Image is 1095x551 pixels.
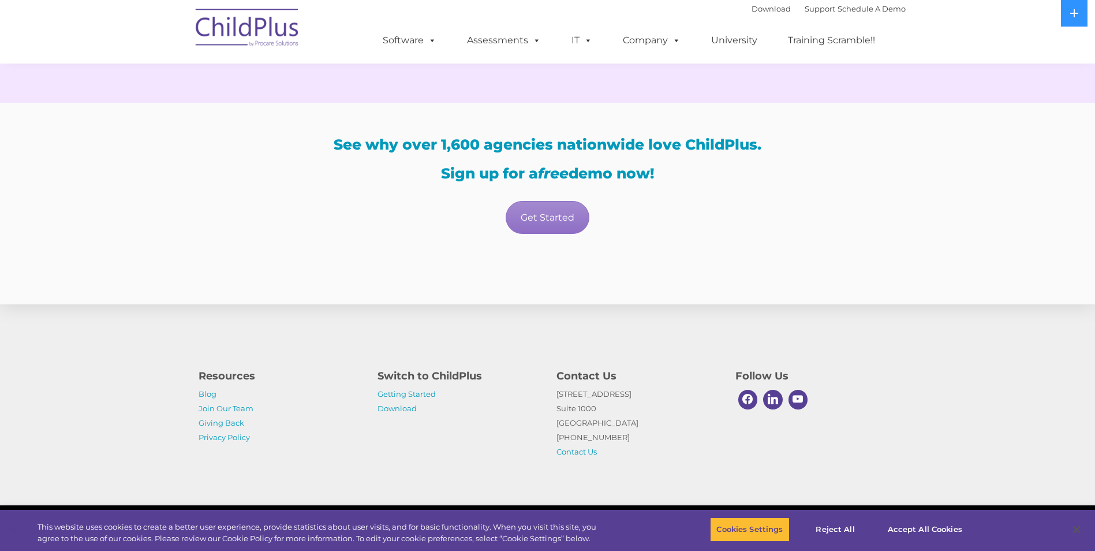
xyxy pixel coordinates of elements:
[700,29,769,52] a: University
[799,518,872,542] button: Reject All
[199,418,244,427] a: Giving Back
[710,518,789,542] button: Cookies Settings
[190,1,305,58] img: ChildPlus by Procare Solutions
[38,522,602,544] div: This website uses cookies to create a better user experience, provide statistics about user visit...
[752,4,906,13] font: |
[556,368,718,384] h4: Contact Us
[199,389,216,399] a: Blog
[556,387,718,459] p: [STREET_ADDRESS] Suite 1000 [GEOGRAPHIC_DATA] [PHONE_NUMBER]
[455,29,552,52] a: Assessments
[199,368,360,384] h4: Resources
[881,518,969,542] button: Accept All Cookies
[760,387,786,412] a: Linkedin
[735,368,897,384] h4: Follow Us
[199,166,897,181] h3: Sign up for a demo now!
[378,389,436,399] a: Getting Started
[556,447,597,456] a: Contact Us
[838,4,906,13] a: Schedule A Demo
[378,368,539,384] h4: Switch to ChildPlus
[506,201,589,234] a: Get Started
[752,4,791,13] a: Download
[611,29,692,52] a: Company
[735,387,761,412] a: Facebook
[378,404,417,413] a: Download
[805,4,835,13] a: Support
[786,387,811,412] a: Youtube
[560,29,604,52] a: IT
[199,137,897,152] h3: See why over 1,600 agencies nationwide love ChildPlus.
[776,29,887,52] a: Training Scramble!!
[538,165,569,182] em: free
[199,433,250,442] a: Privacy Policy
[1064,517,1089,542] button: Close
[199,404,253,413] a: Join Our Team
[371,29,448,52] a: Software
